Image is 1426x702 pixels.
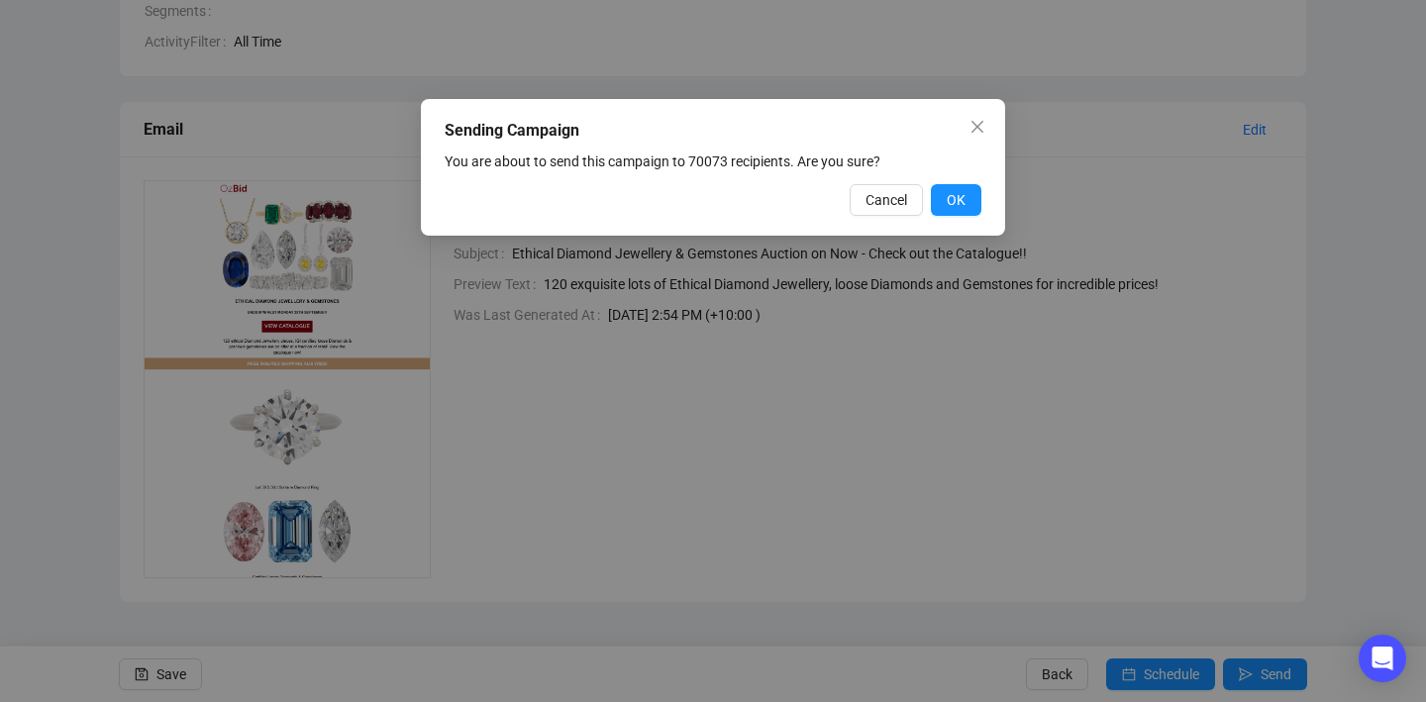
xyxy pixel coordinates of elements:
[850,184,923,216] button: Cancel
[1359,635,1406,682] div: Open Intercom Messenger
[947,189,966,211] span: OK
[931,184,981,216] button: OK
[866,189,907,211] span: Cancel
[969,119,985,135] span: close
[962,111,993,143] button: Close
[445,150,981,172] div: You are about to send this campaign to 70073 recipients. Are you sure?
[445,119,981,143] div: Sending Campaign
